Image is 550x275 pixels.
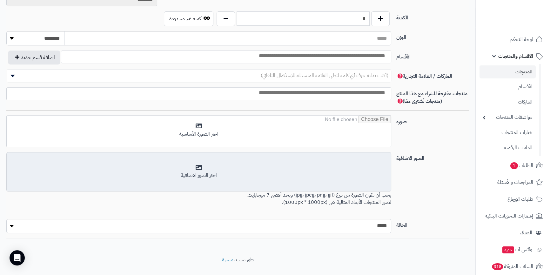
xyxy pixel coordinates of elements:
div: Open Intercom Messenger [10,250,25,265]
label: صورة [394,115,472,125]
a: وآتس آبجديد [480,242,546,257]
a: السلات المتروكة318 [480,259,546,274]
a: الملفات الرقمية [480,141,536,155]
span: 1 [510,162,518,169]
div: اختر الصور الاضافية [10,172,387,179]
span: منتجات مقترحة للشراء مع هذا المنتج (منتجات تُشترى معًا) [396,90,467,105]
span: السلات المتروكة [491,262,533,271]
a: خيارات المنتجات [480,126,536,139]
label: الكمية [394,11,472,22]
span: الطلبات [510,161,533,170]
span: جديد [502,246,514,253]
span: لوحة التحكم [510,35,533,44]
label: الصور الاضافية [394,152,472,162]
span: الماركات / العلامة التجارية [396,72,452,80]
span: 318 [492,263,503,270]
a: متجرة [222,256,233,264]
span: طلبات الإرجاع [507,195,533,204]
span: المراجعات والأسئلة [497,178,533,187]
a: لوحة التحكم [480,32,546,47]
a: مواصفات المنتجات [480,111,536,124]
a: المراجعات والأسئلة [480,175,546,190]
span: الأقسام والمنتجات [498,52,533,61]
label: الحالة [394,219,472,229]
a: إشعارات التحويلات البنكية [480,208,546,224]
span: إشعارات التحويلات البنكية [485,211,533,220]
p: يجب أن تكون الصورة من نوع (jpg، jpeg، png، gif) وبحد أقصى 7 ميجابايت. لصور المنتجات الأبعاد المثا... [6,191,391,206]
a: الأقسام [480,80,536,94]
span: وآتس آب [502,245,532,254]
label: الأقسام [394,50,472,61]
a: العملاء [480,225,546,240]
span: (اكتب بداية حرف أي كلمة لتظهر القائمة المنسدلة للاستكمال التلقائي) [261,72,388,79]
a: الطلبات1 [480,158,546,173]
label: الوزن [394,31,472,41]
a: طلبات الإرجاع [480,191,546,207]
span: العملاء [520,228,532,237]
a: الماركات [480,95,536,109]
a: المنتجات [480,65,536,78]
button: اضافة قسم جديد [8,50,60,64]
